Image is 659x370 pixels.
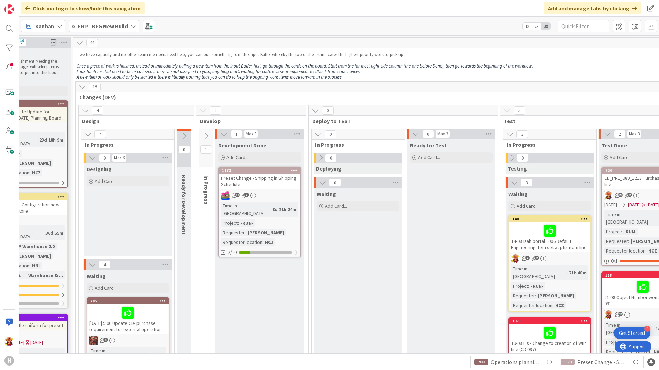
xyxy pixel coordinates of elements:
div: Add and manage tabs by clicking [544,2,641,14]
div: Time in [GEOGRAPHIC_DATA] [89,347,138,362]
div: 14-08 Isah portal 1006 Default Engineering item set at phantom line [509,222,590,252]
div: G-ERP Warehouse 2.0 [6,243,57,250]
span: 28 [618,193,623,197]
div: 4 [644,326,650,332]
div: Click our logo to show/hide this navigation [21,2,145,14]
div: 8d 21h 24m [271,206,298,213]
div: 785 [87,298,169,304]
div: 1173 [561,359,575,365]
div: HCZ [554,301,566,309]
div: [DATE] [30,339,43,346]
img: JK [89,336,98,345]
img: LC [4,337,14,346]
span: 0 [322,106,334,115]
span: In Progress [203,175,210,204]
span: Designing [87,166,112,173]
div: Requester [604,237,628,245]
div: 1d 23h 50m [139,351,166,358]
div: 19-08 FIX - Change to creation of WIP line (CD 097) [509,324,590,354]
span: 0 [99,154,111,162]
img: Visit kanbanzone.com [4,4,14,14]
span: Develop [200,117,297,124]
span: : [43,229,44,237]
div: Time in [GEOGRAPHIC_DATA] [221,202,270,217]
div: Warehouse & ... [27,271,65,279]
div: 137119-08 FIX - Change to creation of WIP line (CD 097) [509,318,590,354]
div: JK [87,336,169,345]
span: : [653,325,654,332]
span: : [552,301,554,309]
div: Project [511,282,528,290]
img: LC [604,191,613,200]
div: 1371 [509,318,590,324]
em: Once a piece of work is finished, instead of immediately pulling a new item from the Input Buffer... [77,63,533,69]
div: 1401 [509,216,590,222]
span: 44 [86,39,98,47]
span: : [34,352,35,360]
span: Support [14,1,31,9]
div: 36d 55m [44,229,65,237]
div: Requester [221,229,245,236]
span: Deploy to TEST [312,117,489,124]
div: Preset Change - Shipping in Shipping Schedule [219,174,300,189]
div: Requester [604,348,628,356]
span: Test Done [601,142,627,149]
span: 1x [523,23,532,30]
em: A new item of work should only be started if there is literally nothing that you can do to help t... [77,74,343,80]
div: [DATE] 9:00 Update CD- purchase requirement for external operation [87,304,169,334]
span: 5 [514,106,525,115]
span: 2 [628,193,632,197]
div: Requester [511,292,535,299]
span: Deploying [316,165,342,172]
div: 36d 18h 53m [35,352,65,360]
div: Time in [GEOGRAPHIC_DATA] [604,321,653,336]
span: : [566,269,567,276]
img: LC [511,254,520,263]
div: Max 3 [114,156,125,160]
div: 1173 [219,167,300,174]
div: Requester location [221,238,262,246]
span: 21 [618,312,623,316]
span: Preset Change - Shipping in Shipping Schedule [577,358,626,366]
div: -RUN- [529,282,545,290]
span: : [628,237,629,245]
span: Development Done [218,142,266,149]
img: JK [221,191,230,200]
span: 2 [535,256,539,260]
span: : [245,229,246,236]
span: 1 [200,145,212,154]
div: H [4,356,14,366]
span: 1 [231,130,242,138]
a: 1173Preset Change - Shipping in Shipping ScheduleJKTime in [GEOGRAPHIC_DATA]:8d 21h 24mProject:-R... [218,167,301,257]
span: 2x [532,23,541,30]
span: Add Card... [418,154,440,161]
span: 2/10 [228,249,237,256]
span: : [628,348,629,356]
span: Add Card... [95,178,117,184]
span: : [262,238,263,246]
div: 785 [90,299,169,304]
div: Requester location [511,301,552,309]
span: 4 [94,130,106,138]
span: 4 [99,260,111,269]
div: Get Started [619,330,645,337]
div: HNL [30,262,42,269]
span: Add Card... [517,203,539,209]
span: In Progress [507,141,588,148]
span: 0 [517,154,528,162]
div: Requester location [604,247,646,255]
span: 0 [325,130,336,138]
div: 1401 [512,217,590,222]
span: : [29,262,30,269]
div: Open Get Started checklist, remaining modules: 4 [614,327,650,339]
span: 3 [516,130,528,138]
span: [DATE] [604,201,617,208]
span: Testing [508,165,527,172]
div: 1173Preset Change - Shipping in Shipping Schedule [219,167,300,189]
span: Add Card... [610,154,632,161]
span: 2 [244,193,249,197]
span: : [270,206,271,213]
span: 2 [210,106,221,115]
span: : [646,247,647,255]
div: Project [604,228,621,235]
